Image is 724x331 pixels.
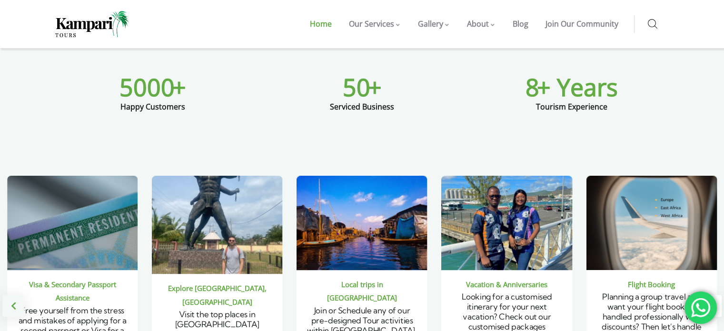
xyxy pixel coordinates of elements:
img: Join or Schedule any of our pre-designed Tour activities within Nigeria. [297,176,427,270]
span: Looking for a customised itinerary for your next vacation? Check out our customised packages [461,291,552,331]
span: About [467,19,489,29]
img: Visit the top places in Lagos including, Nike Art Gallery, Lagos Art market, Makoko Settlement, B... [152,176,282,274]
div: Vacation & Anniversaries [451,278,563,291]
span: 50 [342,71,370,103]
span: Home [310,19,332,29]
span: Join Our Community [545,19,618,29]
div: Visa & Secondary Passport Assistance [17,278,128,305]
span: 8 [525,71,539,103]
div: Serviced Business [330,94,394,112]
img: Free yourself from the stress and mistakes of applying for a second passport or Visa for a trip. [7,176,138,270]
div: 'Chat [684,291,717,324]
span: Gallery [418,19,443,29]
div: Happy Customers [120,94,185,112]
img: Planning a group travel and want your flight booking handled professionally with discounts? Then ... [586,176,717,270]
div: Flight Booking [596,278,707,291]
img: Looking for a customised itinerary for your next vacation? Check out our customised packages [442,176,572,270]
div: Explore [GEOGRAPHIC_DATA], [GEOGRAPHIC_DATA] [161,281,273,309]
div: Local trips in [GEOGRAPHIC_DATA] [306,278,417,305]
span: + [367,71,381,103]
img: Home [55,11,129,37]
span: Blog [513,19,528,29]
div: Previous slide [2,295,24,317]
span: + Years [536,71,617,103]
span: Our Services [349,19,394,29]
span: 5000 [119,71,174,103]
span: + [172,71,186,103]
div: Tourism Experience [536,94,607,112]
